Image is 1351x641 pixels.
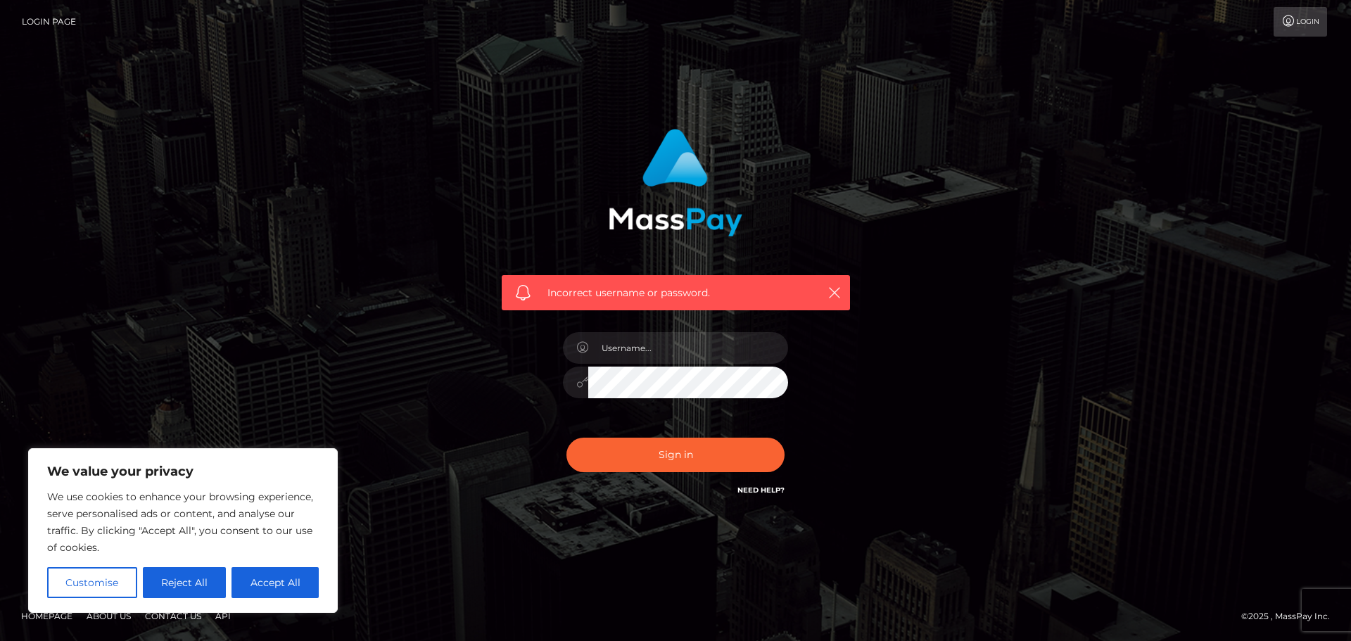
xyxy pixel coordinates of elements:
p: We value your privacy [47,463,319,480]
input: Username... [588,332,788,364]
a: Contact Us [139,605,207,627]
button: Customise [47,567,137,598]
img: MassPay Login [609,129,742,236]
button: Accept All [231,567,319,598]
a: Login Page [22,7,76,37]
a: API [210,605,236,627]
a: Homepage [15,605,78,627]
div: We value your privacy [28,448,338,613]
div: © 2025 , MassPay Inc. [1241,609,1340,624]
button: Sign in [566,438,785,472]
button: Reject All [143,567,227,598]
p: We use cookies to enhance your browsing experience, serve personalised ads or content, and analys... [47,488,319,556]
a: Login [1274,7,1327,37]
a: About Us [81,605,137,627]
a: Need Help? [737,485,785,495]
span: Incorrect username or password. [547,286,804,300]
